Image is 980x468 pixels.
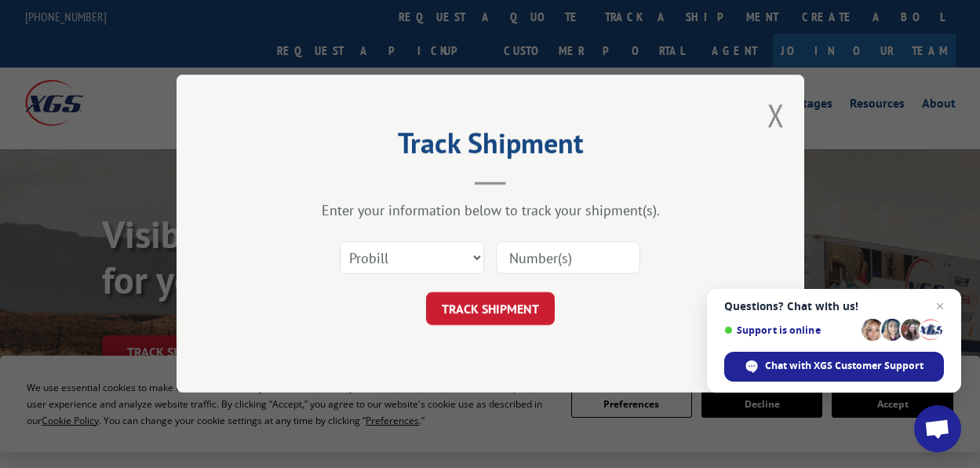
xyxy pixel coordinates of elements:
span: Close chat [931,297,949,316]
span: Support is online [724,324,856,336]
h2: Track Shipment [255,132,726,162]
span: Chat with XGS Customer Support [765,359,924,373]
div: Chat with XGS Customer Support [724,352,944,382]
button: Close modal [767,94,785,136]
div: Open chat [914,405,961,452]
input: Number(s) [496,242,640,275]
button: TRACK SHIPMENT [426,293,555,326]
div: Enter your information below to track your shipment(s). [255,202,726,220]
span: Questions? Chat with us! [724,300,944,313]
